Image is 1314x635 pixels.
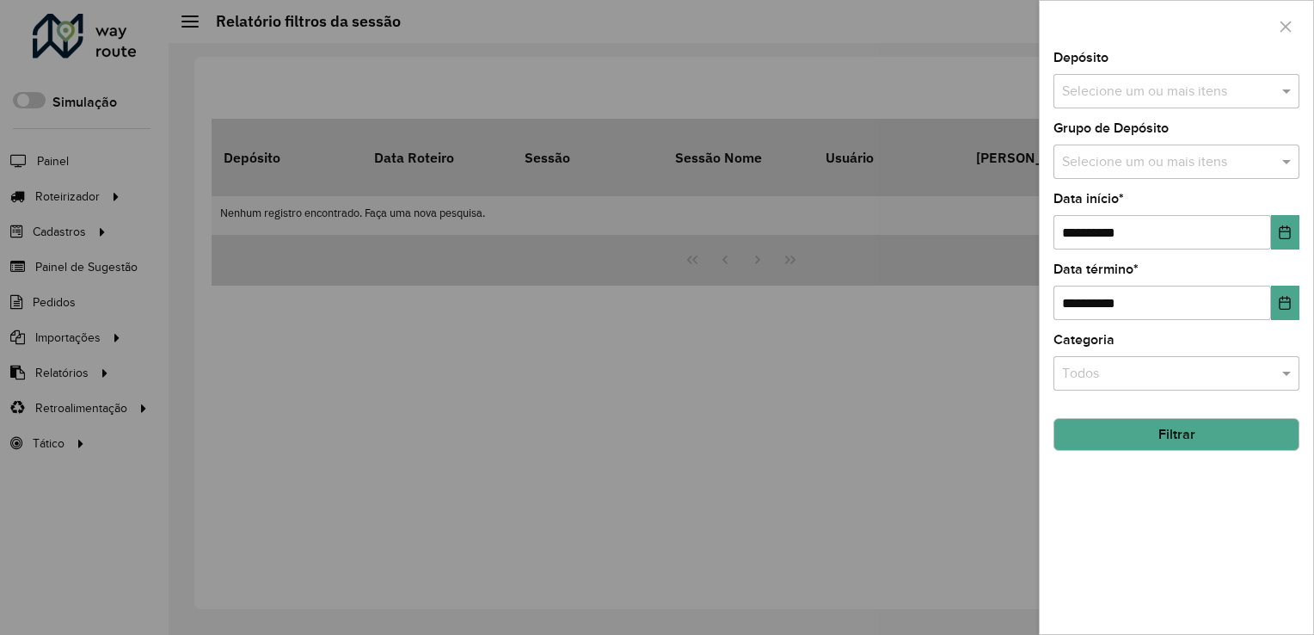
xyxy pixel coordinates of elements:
[1053,188,1124,209] label: Data início
[1053,118,1169,139] label: Grupo de Depósito
[1053,259,1139,280] label: Data término
[1053,418,1299,451] button: Filtrar
[1271,286,1299,320] button: Choose Date
[1053,330,1114,350] label: Categoria
[1271,215,1299,250] button: Choose Date
[1053,47,1108,68] label: Depósito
